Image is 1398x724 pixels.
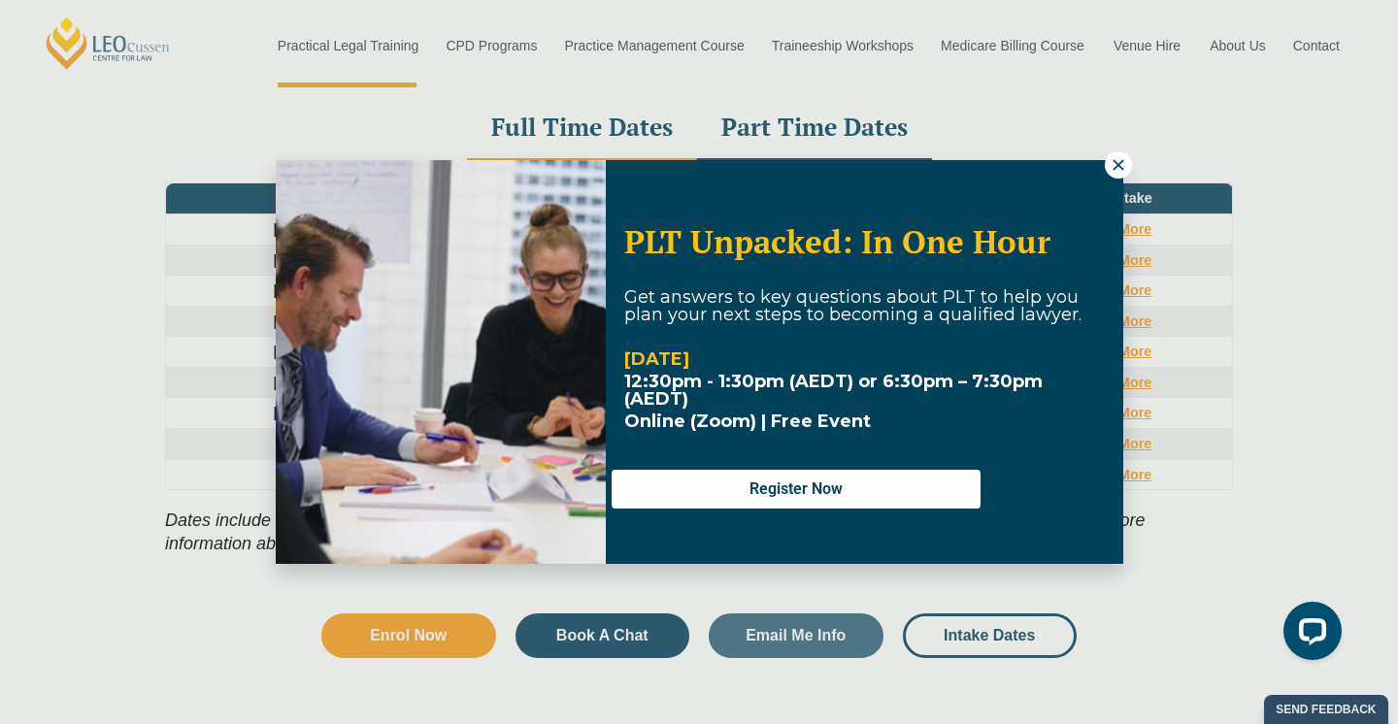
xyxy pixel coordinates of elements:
[624,220,1050,262] span: PLT Unpacked: In One Hour
[624,371,1043,410] strong: 12:30pm - 1:30pm (AEDT) or 6:30pm – 7:30pm (AEDT)
[612,470,981,509] button: Register Now
[624,348,689,370] strong: [DATE]
[276,160,606,564] img: Woman in yellow blouse holding folders looking to the right and smiling
[624,411,871,432] span: Online (Zoom) | Free Event
[624,286,1082,325] span: Get answers to key questions about PLT to help you plan your next steps to becoming a qualified l...
[1105,151,1132,179] button: Close
[1268,594,1349,675] iframe: LiveChat chat widget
